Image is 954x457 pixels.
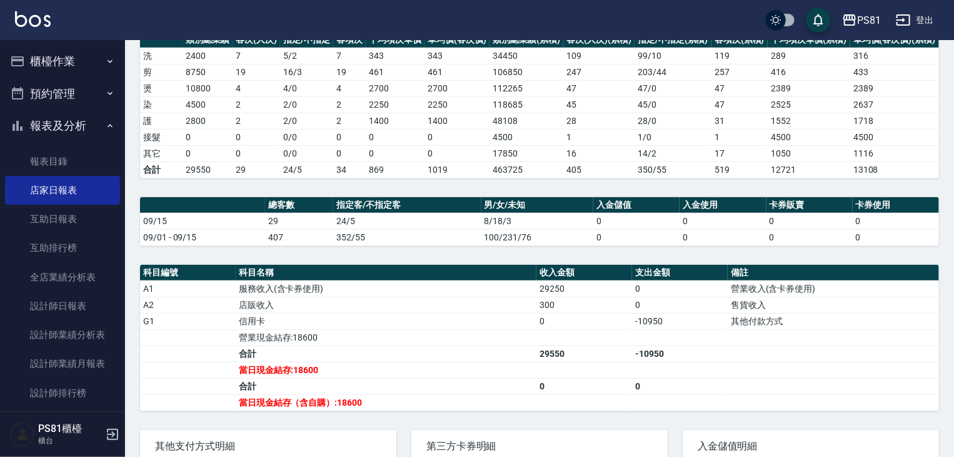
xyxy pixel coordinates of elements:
th: 男/女/未知 [481,197,594,213]
td: 4500 [183,96,233,113]
img: Logo [15,11,51,27]
td: 257 [711,64,768,80]
td: 433 [850,64,939,80]
td: 0 / 0 [280,145,333,162]
td: 24/5 [333,213,481,229]
td: 0 [632,297,728,313]
button: 櫃檯作業 [5,45,120,78]
td: 350/55 [635,162,711,178]
td: 16 / 3 [280,64,333,80]
td: 7 [233,48,280,64]
td: 0 [333,145,366,162]
td: 4500 [850,129,939,145]
td: 16 [563,145,635,162]
th: 支出金額 [632,265,728,281]
td: 109 [563,48,635,64]
td: 合計 [140,162,183,178]
td: 461 [366,64,424,80]
td: 0 [766,229,853,245]
td: 119 [711,48,768,64]
td: -10950 [632,346,728,362]
td: 100/231/76 [481,229,594,245]
a: 全店業績分析表 [5,263,120,292]
td: 31 [711,113,768,129]
td: 352/55 [333,229,481,245]
td: 7 [333,48,366,64]
a: 報表目錄 [5,147,120,176]
td: 316 [850,48,939,64]
td: 4 / 0 [280,80,333,96]
td: 營業現金結存:18600 [236,329,536,346]
th: 收入金額 [536,265,632,281]
td: 當日現金結存（含自購）:18600 [236,394,536,411]
td: 28 [563,113,635,129]
td: 2 / 0 [280,113,333,129]
td: 8/18/3 [481,213,594,229]
td: 0 [424,129,490,145]
td: 0 [366,129,424,145]
td: 2 [233,113,280,129]
td: 1 [711,129,768,145]
table: a dense table [140,197,939,246]
td: 0 [424,145,490,162]
td: 0 [593,213,680,229]
button: 預約管理 [5,78,120,110]
td: 343 [424,48,490,64]
td: 405 [563,162,635,178]
td: 4500 [490,129,563,145]
th: 備註 [728,265,939,281]
td: 407 [265,229,333,245]
td: 416 [768,64,850,80]
td: 1400 [366,113,424,129]
td: -10950 [632,313,728,329]
td: 2250 [424,96,490,113]
td: 0 [183,145,233,162]
td: 247 [563,64,635,80]
td: 1 / 0 [635,129,711,145]
th: 指定客/不指定客 [333,197,481,213]
td: 19 [233,64,280,80]
td: 0 [366,145,424,162]
td: 99 / 10 [635,48,711,64]
a: 設計師排行榜 [5,379,120,408]
td: G1 [140,313,236,329]
td: 4 [333,80,366,96]
td: 2389 [850,80,939,96]
td: 5 / 2 [280,48,333,64]
td: 合計 [236,346,536,362]
td: 0 [233,145,280,162]
td: 洗 [140,48,183,64]
td: 1116 [850,145,939,162]
td: 0 [536,378,632,394]
td: 2 [333,96,366,113]
td: 2800 [183,113,233,129]
p: 櫃台 [38,435,102,446]
td: 47 [711,96,768,113]
td: 14 / 2 [635,145,711,162]
td: 09/15 [140,213,265,229]
th: 卡券販賣 [766,197,853,213]
td: 1 [563,129,635,145]
td: 34450 [490,48,563,64]
td: 519 [711,162,768,178]
a: 互助排行榜 [5,234,120,262]
a: 互助日報表 [5,205,120,234]
td: 45 [563,96,635,113]
td: 1050 [768,145,850,162]
button: 報表及分析 [5,110,120,142]
td: 343 [366,48,424,64]
button: save [806,8,831,33]
a: 店家日報表 [5,176,120,205]
td: 0 [183,129,233,145]
td: 09/01 - 09/15 [140,229,265,245]
td: 燙 [140,80,183,96]
td: 300 [536,297,632,313]
td: 0 / 0 [280,129,333,145]
td: 0 [853,229,939,245]
td: 203 / 44 [635,64,711,80]
th: 入金儲值 [593,197,680,213]
td: 0 [333,129,366,145]
td: 店販收入 [236,297,536,313]
td: 服務收入(含卡券使用) [236,280,536,297]
td: 0 [632,378,728,394]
